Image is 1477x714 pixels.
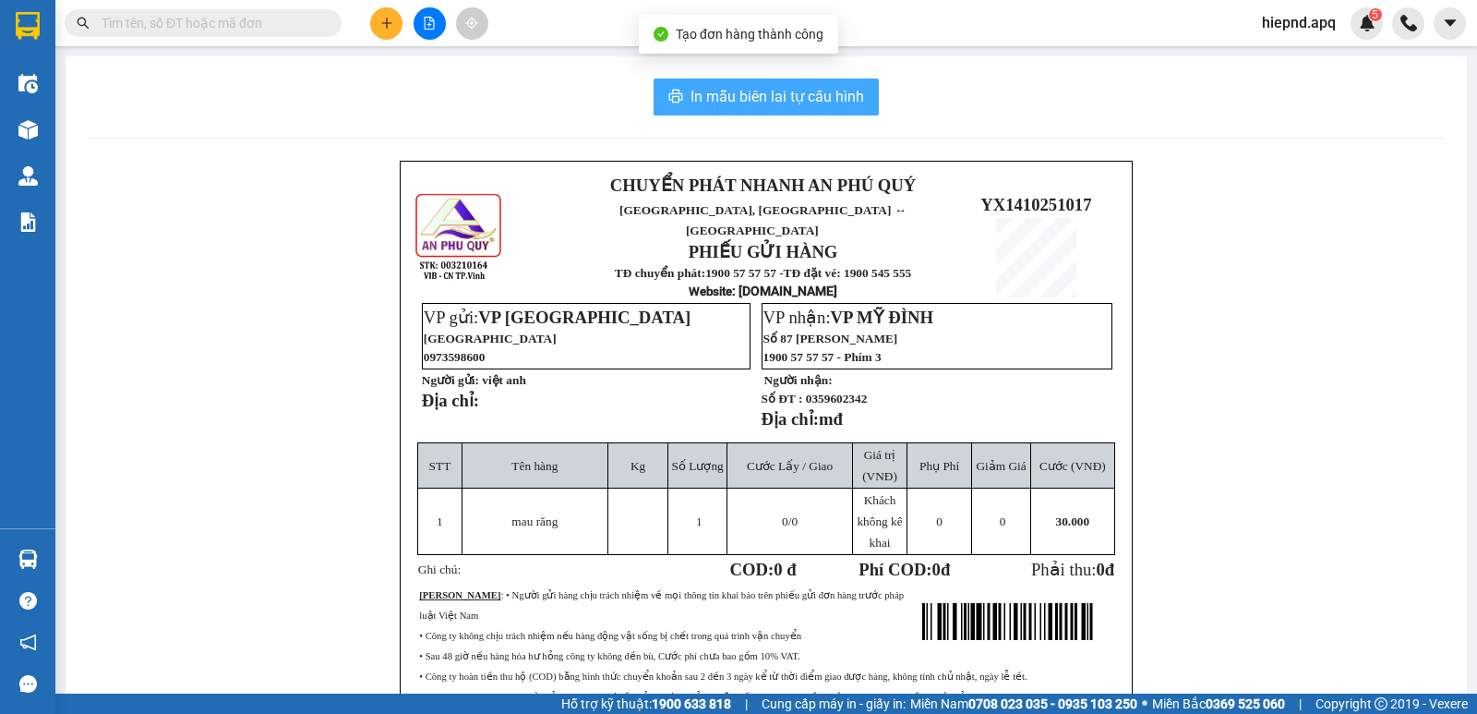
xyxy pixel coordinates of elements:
[478,308,690,327] span: VP [GEOGRAPHIC_DATA]
[819,409,843,429] span: mđ
[936,514,943,528] span: 0
[1375,697,1387,710] span: copyright
[18,212,38,232] img: solution-icon
[1247,11,1351,34] span: hiepnd.apq
[762,392,803,405] strong: Số ĐT :
[976,459,1026,473] span: Giảm Giá
[1039,459,1106,473] span: Cước (VNĐ)
[763,308,934,327] span: VP nhận:
[705,266,783,280] strong: 1900 57 57 57 -
[1031,560,1114,579] span: Phải thu:
[1299,694,1302,714] span: |
[511,514,558,528] span: mau răng
[763,332,898,345] span: Số 87 [PERSON_NAME]
[18,120,38,139] img: warehouse-icon
[615,266,705,280] strong: TĐ chuyển phát:
[782,514,788,528] span: 0
[763,350,882,364] span: 1900 57 57 57 - Phím 3
[857,493,902,550] span: Khách không kê khai
[610,175,916,195] strong: CHUYỂN PHÁT NHANH AN PHÚ QUÝ
[422,373,479,387] strong: Người gửi:
[419,590,500,600] strong: [PERSON_NAME]
[782,514,798,528] span: /0
[16,12,40,40] img: logo-vxr
[418,563,461,576] span: Ghi chú:
[19,592,37,610] span: question-circle
[910,694,1137,714] span: Miền Nam
[690,85,864,108] span: In mẫu biên lai tự cấu hình
[1152,694,1285,714] span: Miền Bắc
[423,17,436,30] span: file-add
[424,350,486,364] span: 0973598600
[1400,15,1417,31] img: phone-icon
[762,694,906,714] span: Cung cấp máy in - giấy in:
[18,166,38,186] img: warehouse-icon
[859,560,950,579] strong: Phí COD: đ
[419,672,1027,682] span: • Công ty hoàn tiền thu hộ (COD) bằng hình thức chuyển khoản sau 2 đến 3 ngày kể từ thời điểm gia...
[380,17,393,30] span: plus
[654,79,879,115] button: printerIn mẫu biên lai tự cấu hình
[437,514,443,528] span: 1
[676,27,823,42] span: Tạo đơn hàng thành công
[102,13,319,33] input: Tìm tên, số ĐT hoặc mã đơn
[419,590,904,621] span: : • Người gửi hàng chịu trách nhiệm về mọi thông tin khai báo trên phiếu gửi đơn hàng trước pháp ...
[689,284,837,298] strong: : [DOMAIN_NAME]
[1369,8,1382,21] sup: 5
[630,459,645,473] span: Kg
[18,550,38,569] img: warehouse-icon
[1105,560,1114,579] span: đ
[831,308,934,327] span: VP MỸ ĐÌNH
[696,514,702,528] span: 1
[1442,15,1459,31] span: caret-down
[465,17,478,30] span: aim
[1372,8,1378,21] span: 5
[561,694,731,714] span: Hỗ trợ kỹ thuật:
[429,459,451,473] span: STT
[370,7,402,40] button: plus
[968,696,1137,711] strong: 0708 023 035 - 0935 103 250
[424,308,690,327] span: VP gửi:
[980,195,1091,214] span: YX1410251017
[689,284,732,298] span: Website
[619,203,907,237] span: [GEOGRAPHIC_DATA], [GEOGRAPHIC_DATA] ↔ [GEOGRAPHIC_DATA]
[762,409,819,429] strong: Địa chỉ:
[919,459,959,473] span: Phụ Phí
[1142,700,1147,708] span: ⚪️
[419,651,799,661] span: • Sau 48 giờ nếu hàng hóa hư hỏng công ty không đền bù, Cước phí chưa bao gồm 10% VAT.
[1359,15,1375,31] img: icon-new-feature
[668,89,683,106] span: printer
[18,74,38,93] img: warehouse-icon
[1000,514,1006,528] span: 0
[19,675,37,693] span: message
[784,266,912,280] strong: TĐ đặt vé: 1900 545 555
[730,560,797,579] strong: COD:
[419,631,801,641] span: • Công ty không chịu trách nhiệm nếu hàng động vật sống bị chết trong quá trình vận chuyển
[745,694,748,714] span: |
[862,448,897,483] span: Giá trị (VNĐ)
[77,17,90,30] span: search
[932,560,941,579] span: 0
[747,459,833,473] span: Cước Lấy / Giao
[764,373,833,387] strong: Người nhận:
[414,191,505,283] img: logo
[654,27,668,42] span: check-circle
[652,696,731,711] strong: 1900 633 818
[456,7,488,40] button: aim
[774,560,796,579] span: 0 đ
[422,391,479,410] strong: Địa chỉ:
[689,242,838,261] strong: PHIẾU GỬI HÀNG
[806,392,868,405] span: 0359602342
[511,459,558,473] span: Tên hàng
[419,692,971,702] span: • Hàng hóa không được người gửi kê khai giá trị đầy đủ mà bị hư hỏng hoặc thất lạc, công ty bồi t...
[1434,7,1466,40] button: caret-down
[672,459,724,473] span: Số Lượng
[1096,560,1104,579] span: 0
[414,7,446,40] button: file-add
[19,634,37,651] span: notification
[482,373,526,387] span: việt anh
[1206,696,1285,711] strong: 0369 525 060
[1056,514,1090,528] span: 30.000
[424,332,557,345] span: [GEOGRAPHIC_DATA]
